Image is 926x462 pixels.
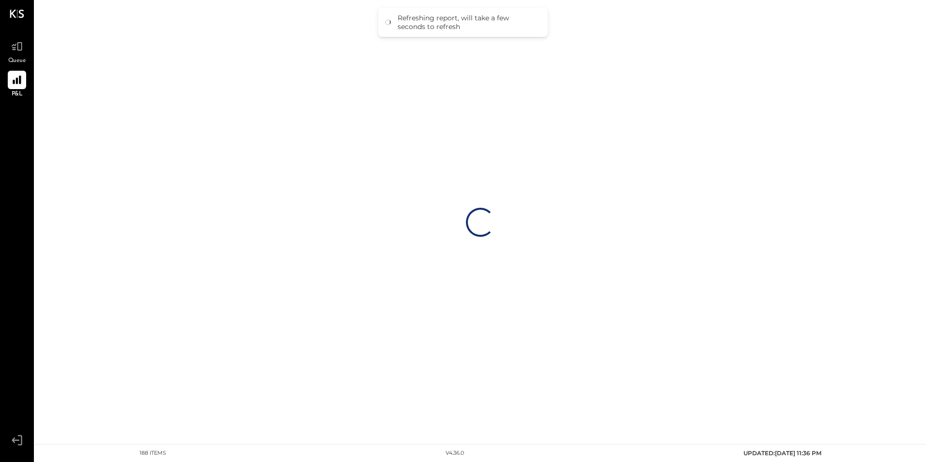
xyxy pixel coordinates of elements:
div: Refreshing report, will take a few seconds to refresh [398,14,538,31]
div: v 4.36.0 [446,449,464,457]
a: Queue [0,37,33,65]
span: UPDATED: [DATE] 11:36 PM [743,449,821,457]
span: Queue [8,57,26,65]
span: P&L [12,90,23,99]
a: P&L [0,71,33,99]
div: 188 items [139,449,166,457]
